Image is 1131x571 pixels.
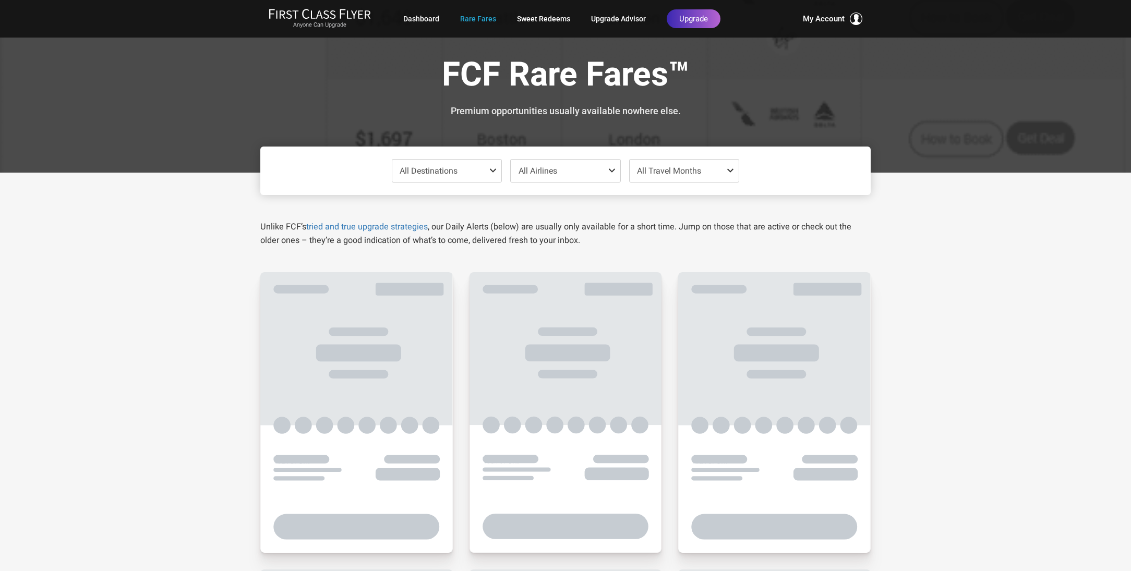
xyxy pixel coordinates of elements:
a: tried and true upgrade strategies [306,222,428,232]
a: First Class FlyerAnyone Can Upgrade [269,8,371,29]
h3: Premium opportunities usually available nowhere else. [268,106,863,116]
span: My Account [803,13,845,25]
small: Anyone Can Upgrade [269,21,371,29]
span: All Airlines [519,166,557,176]
img: First Class Flyer [269,8,371,19]
a: Dashboard [403,9,439,28]
button: My Account [803,13,862,25]
a: Sweet Redeems [517,9,570,28]
a: Rare Fares [460,9,496,28]
span: All Travel Months [637,166,701,176]
a: Upgrade Advisor [591,9,646,28]
h1: FCF Rare Fares™ [268,56,863,96]
span: All Destinations [400,166,458,176]
p: Unlike FCF’s , our Daily Alerts (below) are usually only available for a short time. Jump on thos... [260,220,871,247]
a: Upgrade [667,9,720,28]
